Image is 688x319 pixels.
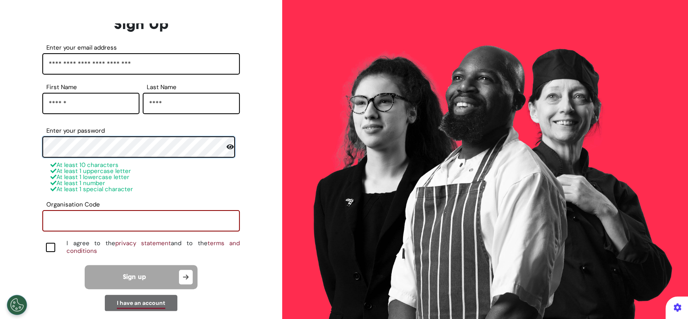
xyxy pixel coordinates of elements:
label: Organisation Code [42,202,240,207]
label: First Name [42,85,139,90]
div: Sign Up [42,13,240,35]
a: terms and conditions [67,239,240,255]
label: Last Name [143,85,240,90]
span: At least 1 number [50,179,105,187]
a: I have an account [117,299,165,309]
span: Sign up [123,274,146,280]
span: At least 10 characters [50,161,118,169]
label: Enter your email address [42,45,240,50]
button: Sign up [85,265,197,289]
span: At least 1 lowercase letter [50,173,129,181]
label: Enter your password [42,128,240,133]
span: At least 1 special character [50,185,133,193]
span: At least 1 uppercase letter [50,167,131,175]
div: I agree to the and to the [67,240,240,255]
button: Open Preferences [7,295,27,315]
a: privacy statement [115,239,171,247]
